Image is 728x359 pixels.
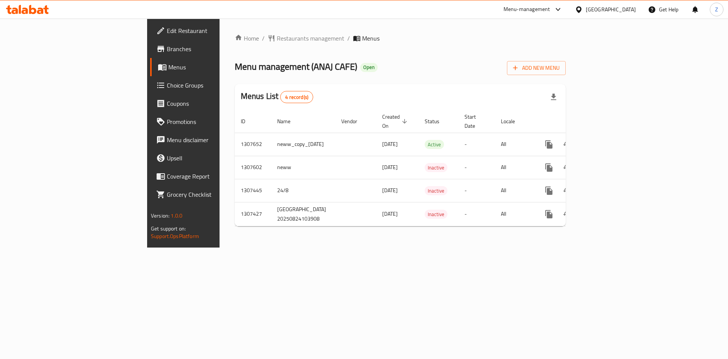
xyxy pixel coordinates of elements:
[425,140,444,149] span: Active
[150,22,269,40] a: Edit Restaurant
[151,211,169,221] span: Version:
[382,162,398,172] span: [DATE]
[425,186,447,195] div: Inactive
[268,34,344,43] a: Restaurants management
[347,34,350,43] li: /
[501,117,525,126] span: Locale
[382,209,398,219] span: [DATE]
[558,205,576,223] button: Change Status
[464,112,486,130] span: Start Date
[167,81,263,90] span: Choice Groups
[151,224,186,234] span: Get support on:
[558,182,576,200] button: Change Status
[235,34,566,43] nav: breadcrumb
[540,135,558,154] button: more
[150,58,269,76] a: Menus
[281,94,313,101] span: 4 record(s)
[507,61,566,75] button: Add New Menu
[271,179,335,202] td: 24/8
[495,133,534,156] td: All
[586,5,636,14] div: [GEOGRAPHIC_DATA]
[458,202,495,226] td: -
[150,185,269,204] a: Grocery Checklist
[425,187,447,195] span: Inactive
[495,202,534,226] td: All
[495,179,534,202] td: All
[341,117,367,126] span: Vendor
[425,210,447,219] span: Inactive
[241,117,255,126] span: ID
[168,63,263,72] span: Menus
[544,88,563,106] div: Export file
[150,94,269,113] a: Coupons
[167,172,263,181] span: Coverage Report
[277,117,300,126] span: Name
[425,163,447,172] span: Inactive
[425,117,449,126] span: Status
[150,76,269,94] a: Choice Groups
[150,167,269,185] a: Coverage Report
[382,139,398,149] span: [DATE]
[150,40,269,58] a: Branches
[382,112,409,130] span: Created On
[458,133,495,156] td: -
[558,135,576,154] button: Change Status
[277,34,344,43] span: Restaurants management
[151,231,199,241] a: Support.OpsPlatform
[362,34,380,43] span: Menus
[167,99,263,108] span: Coupons
[167,26,263,35] span: Edit Restaurant
[150,113,269,131] a: Promotions
[425,163,447,172] div: Inactive
[167,135,263,144] span: Menu disclaimer
[167,117,263,126] span: Promotions
[280,91,313,103] div: Total records count
[167,44,263,53] span: Branches
[271,156,335,179] td: neww
[150,131,269,149] a: Menu disclaimer
[458,156,495,179] td: -
[540,182,558,200] button: more
[235,58,357,75] span: Menu management ( ANAJ CAFE )
[271,133,335,156] td: neww_copy_[DATE]
[360,63,378,72] div: Open
[458,179,495,202] td: -
[558,158,576,177] button: Change Status
[540,205,558,223] button: more
[167,190,263,199] span: Grocery Checklist
[167,154,263,163] span: Upsell
[150,149,269,167] a: Upsell
[495,156,534,179] td: All
[235,110,619,226] table: enhanced table
[540,158,558,177] button: more
[534,110,619,133] th: Actions
[382,185,398,195] span: [DATE]
[504,5,550,14] div: Menu-management
[271,202,335,226] td: [GEOGRAPHIC_DATA] 20250824103908
[715,5,718,14] span: Z
[360,64,378,71] span: Open
[241,91,313,103] h2: Menus List
[171,211,182,221] span: 1.0.0
[513,63,560,73] span: Add New Menu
